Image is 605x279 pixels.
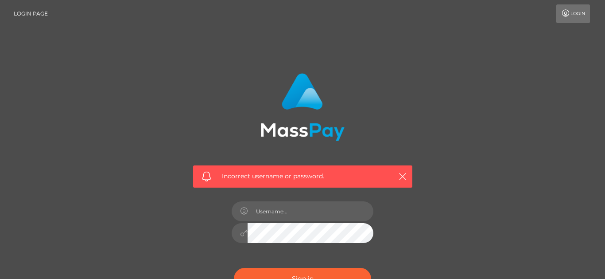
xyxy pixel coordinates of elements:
span: Incorrect username or password. [222,172,384,181]
img: MassPay Login [260,73,345,141]
a: Login [556,4,590,23]
input: Username... [248,201,373,221]
a: Login Page [14,4,48,23]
